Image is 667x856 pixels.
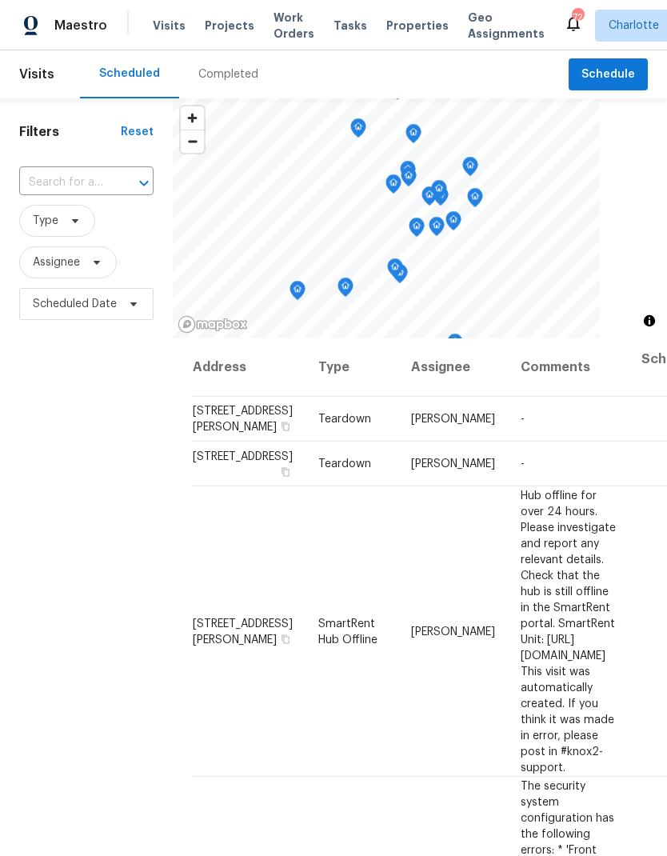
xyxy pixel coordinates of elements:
div: Map marker [385,174,401,199]
div: Map marker [401,167,417,192]
button: Toggle attribution [640,311,659,330]
div: Scheduled [99,66,160,82]
div: Map marker [337,278,353,302]
div: Map marker [429,217,445,242]
span: [PERSON_NAME] [411,458,495,470]
span: [STREET_ADDRESS][PERSON_NAME] [193,618,293,645]
div: Map marker [445,211,461,236]
button: Zoom out [181,130,204,153]
div: Reset [121,124,154,140]
div: Map marker [467,188,483,213]
span: Geo Assignments [468,10,545,42]
button: Copy Address [278,631,293,646]
span: Hub offline for over 24 hours. Please investigate and report any relevant details. Check that the... [521,490,616,773]
div: Map marker [405,124,421,149]
span: SmartRent Hub Offline [318,618,377,645]
span: - [521,458,525,470]
div: 72 [572,10,583,26]
span: Type [33,213,58,229]
span: Assignee [33,254,80,270]
th: Assignee [398,338,508,397]
button: Copy Address [278,419,293,434]
div: Map marker [400,161,416,186]
span: Toggle attribution [645,312,654,330]
span: Visits [153,18,186,34]
span: Tasks [333,20,367,31]
div: Map marker [447,334,463,358]
span: [STREET_ADDRESS][PERSON_NAME] [193,406,293,433]
span: Teardown [318,414,371,425]
div: Map marker [421,186,437,211]
span: Maestro [54,18,107,34]
button: Copy Address [278,465,293,479]
span: [PERSON_NAME] [411,414,495,425]
span: Work Orders [274,10,314,42]
button: Open [133,172,155,194]
span: - [521,414,525,425]
span: Charlotte [609,18,659,34]
div: Map marker [290,281,306,306]
button: Schedule [569,58,648,91]
input: Search for an address... [19,170,109,195]
h1: Filters [19,124,121,140]
a: Mapbox homepage [178,315,248,334]
div: Map marker [462,157,478,182]
span: [PERSON_NAME] [411,626,495,637]
div: Map marker [431,180,447,205]
span: Projects [205,18,254,34]
button: Zoom in [181,106,204,130]
span: Visits [19,57,54,92]
th: Type [306,338,398,397]
span: Schedule [581,65,635,85]
div: Map marker [350,118,366,143]
div: Map marker [387,258,403,283]
th: Address [192,338,306,397]
th: Comments [508,338,629,397]
canvas: Map [173,98,600,338]
span: Properties [386,18,449,34]
div: Map marker [409,218,425,242]
div: Completed [198,66,258,82]
span: Scheduled Date [33,296,117,312]
span: [STREET_ADDRESS] [193,451,293,462]
span: Teardown [318,458,371,470]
